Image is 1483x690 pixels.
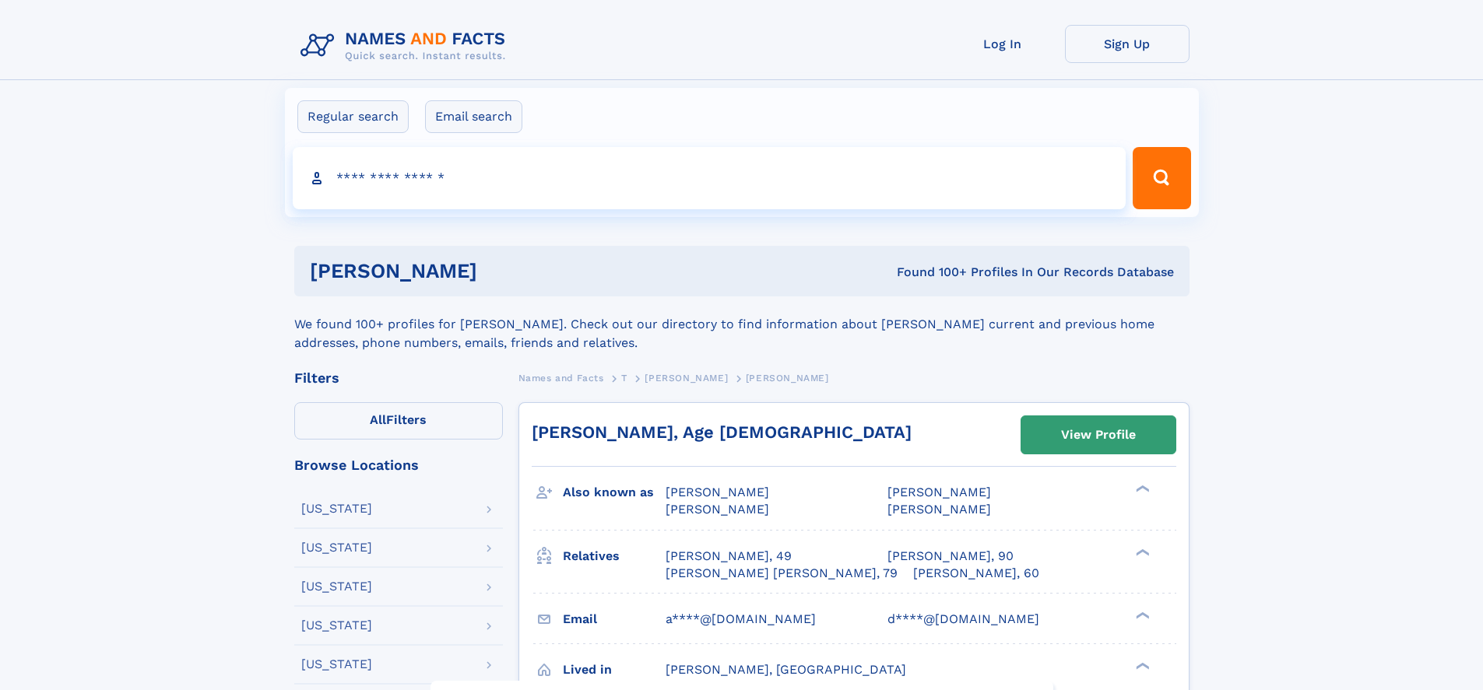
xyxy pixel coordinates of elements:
[940,25,1065,63] a: Log In
[301,580,372,593] div: [US_STATE]
[563,479,666,506] h3: Also known as
[666,485,769,499] span: [PERSON_NAME]
[746,373,829,384] span: [PERSON_NAME]
[310,261,687,281] h1: [PERSON_NAME]
[913,565,1039,582] a: [PERSON_NAME], 60
[666,548,792,565] a: [PERSON_NAME], 49
[294,458,503,472] div: Browse Locations
[666,662,906,677] span: [PERSON_NAME], [GEOGRAPHIC_DATA]
[687,264,1174,281] div: Found 100+ Profiles In Our Records Database
[887,548,1014,565] a: [PERSON_NAME], 90
[294,371,503,385] div: Filters
[1132,547,1151,557] div: ❯
[518,368,604,387] a: Names and Facts
[621,368,627,387] a: T
[666,565,898,582] a: [PERSON_NAME] [PERSON_NAME], 79
[301,541,372,554] div: [US_STATE]
[645,368,728,387] a: [PERSON_NAME]
[1061,417,1136,453] div: View Profile
[887,502,991,517] span: [PERSON_NAME]
[1132,484,1151,494] div: ❯
[1132,660,1151,671] div: ❯
[563,606,666,632] h3: Email
[1132,610,1151,620] div: ❯
[532,422,912,442] a: [PERSON_NAME], Age [DEMOGRAPHIC_DATA]
[1133,147,1190,209] button: Search Button
[666,502,769,517] span: [PERSON_NAME]
[294,402,503,440] label: Filters
[294,296,1190,352] div: We found 100+ profiles for [PERSON_NAME]. Check out our directory to find information about [PERS...
[887,485,991,499] span: [PERSON_NAME]
[563,543,666,569] h3: Relatives
[1021,416,1176,454] a: View Profile
[563,657,666,683] h3: Lived in
[301,619,372,632] div: [US_STATE]
[425,100,522,133] label: Email search
[301,658,372,671] div: [US_STATE]
[294,25,518,67] img: Logo Names and Facts
[1065,25,1190,63] a: Sign Up
[297,100,409,133] label: Regular search
[301,503,372,515] div: [US_STATE]
[621,373,627,384] span: T
[645,373,728,384] span: [PERSON_NAME]
[293,147,1126,209] input: search input
[370,412,386,427] span: All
